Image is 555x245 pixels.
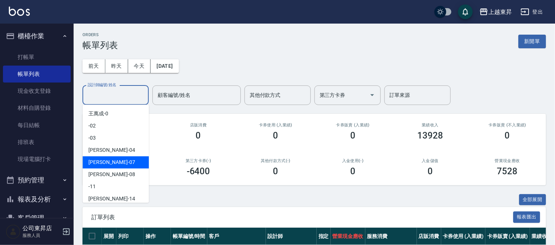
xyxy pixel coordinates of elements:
[207,228,266,245] th: 客戶
[3,66,71,83] a: 帳單列表
[88,146,135,154] span: [PERSON_NAME] -04
[513,213,541,220] a: 報表匯出
[3,209,71,228] button: 客戶管理
[497,166,518,176] h3: 7528
[485,228,530,245] th: 卡券販賣 (入業績)
[331,228,365,245] th: 營業現金應收
[350,130,355,141] h3: 0
[187,166,210,176] h3: -6400
[458,4,473,19] button: save
[400,123,460,127] h2: 業績收入
[246,158,306,163] h2: 其他付款方式(-)
[441,228,486,245] th: 卡券使用 (入業績)
[116,228,144,245] th: 列印
[323,123,383,127] h2: 卡券販賣 (入業績)
[171,228,207,245] th: 帳單編號/時間
[477,4,515,20] button: 上越東昇
[428,166,433,176] h3: 0
[3,83,71,99] a: 現金收支登錄
[366,89,378,101] button: Open
[22,232,60,239] p: 服務人員
[519,194,547,206] button: 全部展開
[82,40,118,50] h3: 帳單列表
[128,59,151,73] button: 今天
[246,123,306,127] h2: 卡券使用 (入業績)
[3,117,71,134] a: 每日結帳
[88,122,96,130] span: -02
[196,130,201,141] h3: 0
[3,49,71,66] a: 打帳單
[317,228,331,245] th: 指定
[88,183,96,190] span: -11
[82,32,118,37] h2: ORDERS
[3,99,71,116] a: 材料自購登錄
[144,228,171,245] th: 操作
[3,151,71,168] a: 現場電腦打卡
[417,228,441,245] th: 店販消費
[519,35,546,48] button: 新開單
[151,59,179,73] button: [DATE]
[513,211,541,223] button: 報表匯出
[519,38,546,45] a: 新開單
[3,171,71,190] button: 預約管理
[530,228,554,245] th: 業績收入
[88,158,135,166] span: [PERSON_NAME] -07
[88,110,108,118] span: 王萬成 -0
[88,171,135,178] span: [PERSON_NAME] -08
[88,82,116,88] label: 設計師編號/姓名
[105,59,128,73] button: 昨天
[266,228,317,245] th: 設計師
[323,158,383,163] h2: 入金使用(-)
[169,158,228,163] h2: 第三方卡券(-)
[273,130,278,141] h3: 0
[350,166,355,176] h3: 0
[3,134,71,151] a: 排班表
[88,195,135,203] span: [PERSON_NAME] -14
[82,59,105,73] button: 前天
[91,214,513,221] span: 訂單列表
[9,7,30,16] img: Logo
[518,5,546,19] button: 登出
[3,27,71,46] button: 櫃檯作業
[6,224,21,239] img: Person
[488,7,512,17] div: 上越東昇
[417,130,443,141] h3: 13928
[88,134,96,142] span: -03
[102,228,116,245] th: 展開
[3,190,71,209] button: 報表及分析
[505,130,510,141] h3: 0
[273,166,278,176] h3: 0
[478,123,537,127] h2: 卡券販賣 (不入業績)
[169,123,228,127] h2: 店販消費
[365,228,417,245] th: 服務消費
[478,158,537,163] h2: 營業現金應收
[22,225,60,232] h5: 公司東昇店
[400,158,460,163] h2: 入金儲值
